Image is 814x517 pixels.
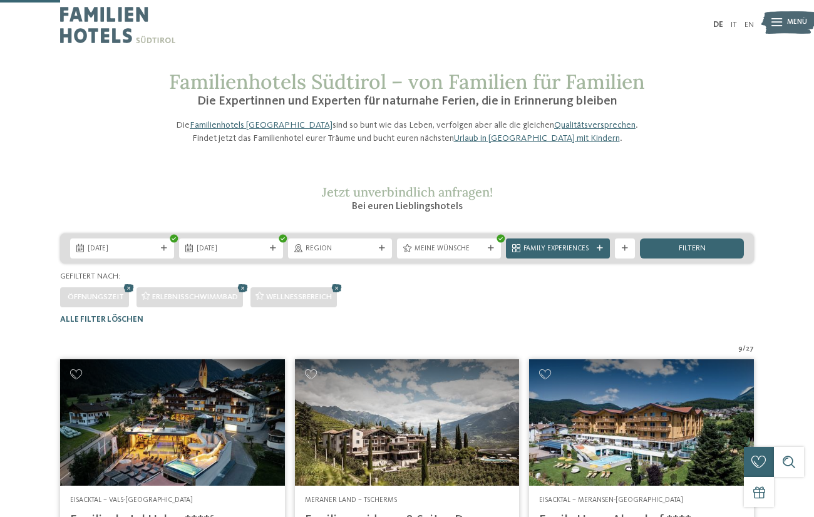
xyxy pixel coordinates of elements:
span: Öffnungszeit [68,293,124,301]
a: IT [731,21,737,29]
span: Alle Filter löschen [60,315,143,324]
span: Region [306,244,374,254]
a: Qualitätsversprechen [554,121,636,130]
span: Die Expertinnen und Experten für naturnahe Ferien, die in Erinnerung bleiben [197,95,617,108]
a: Familienhotels [GEOGRAPHIC_DATA] [190,121,332,130]
span: 9 [738,344,743,354]
span: Eisacktal – Vals-[GEOGRAPHIC_DATA] [70,496,193,504]
p: Die sind so bunt wie das Leben, verfolgen aber alle die gleichen . Findet jetzt das Familienhotel... [169,119,645,144]
span: Familienhotels Südtirol – von Familien für Familien [169,69,645,95]
img: Familienhotels gesucht? Hier findet ihr die besten! [295,359,520,486]
a: DE [713,21,723,29]
span: / [743,344,746,354]
a: Urlaub in [GEOGRAPHIC_DATA] mit Kindern [454,134,620,143]
span: Erlebnisschwimmbad [152,293,238,301]
span: Family Experiences [523,244,592,254]
a: EN [744,21,754,29]
img: Familienhotels gesucht? Hier findet ihr die besten! [60,359,285,486]
span: 27 [746,344,754,354]
span: Meraner Land – Tscherms [305,496,397,504]
span: filtern [679,245,706,253]
span: Meine Wünsche [415,244,483,254]
span: Gefiltert nach: [60,272,120,280]
span: Bei euren Lieblingshotels [352,202,463,212]
span: Wellnessbereich [266,293,332,301]
span: [DATE] [197,244,265,254]
span: [DATE] [88,244,157,254]
span: Menü [787,18,807,28]
span: Jetzt unverbindlich anfragen! [322,184,493,200]
img: Family Home Alpenhof **** [529,359,754,486]
span: Eisacktal – Meransen-[GEOGRAPHIC_DATA] [539,496,683,504]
